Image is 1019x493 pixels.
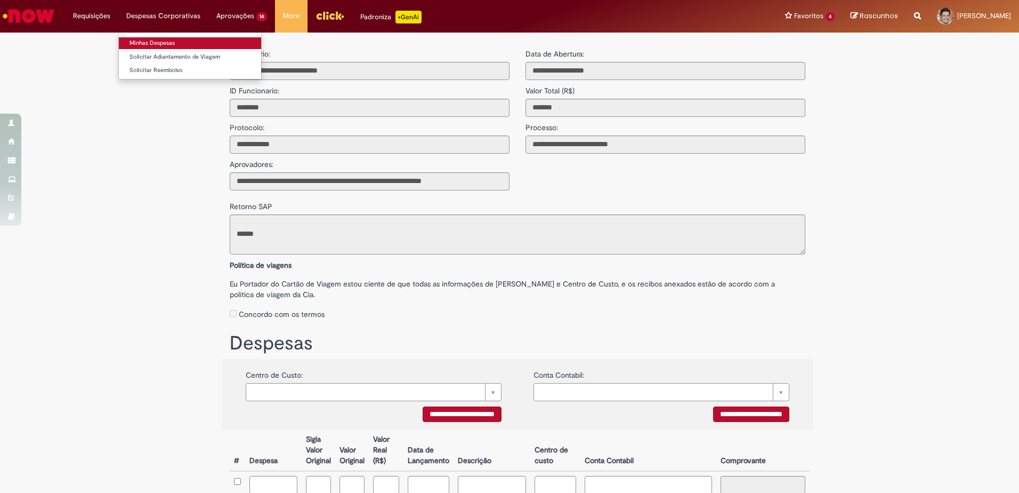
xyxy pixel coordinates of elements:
span: Aprovações [216,11,254,21]
th: Conta Contabil [580,430,716,471]
label: Aprovadores: [230,154,273,170]
label: Concordo com os termos [239,309,325,320]
a: Limpar campo {0} [533,383,789,401]
a: Rascunhos [851,11,898,21]
h1: Despesas [230,333,805,354]
label: Centro de Custo: [246,364,303,380]
span: 14 [256,12,267,21]
a: Solicitar Adiantamento de Viagem [119,51,261,63]
span: More [283,11,300,21]
th: Despesa [245,430,302,471]
a: Minhas Despesas [119,37,261,49]
label: Processo: [525,117,558,133]
img: click_logo_yellow_360x200.png [316,7,344,23]
th: Centro de custo [530,430,580,471]
label: Protocolo: [230,117,264,133]
th: Sigla Valor Original [302,430,335,471]
label: Data de Abertura: [525,49,584,59]
label: Valor Total (R$) [525,80,575,96]
span: 4 [826,12,835,21]
th: Valor Real (R$) [369,430,403,471]
th: # [230,430,245,471]
th: Comprovante [716,430,810,471]
b: Política de viagens [230,260,292,270]
label: Conta Contabil: [533,364,584,380]
img: ServiceNow [1,5,56,27]
ul: Despesas Corporativas [118,32,262,79]
a: Solicitar Reembolso [119,65,261,76]
span: Despesas Corporativas [126,11,200,21]
span: [PERSON_NAME] [957,11,1011,20]
span: Rascunhos [860,11,898,21]
span: Favoritos [794,11,823,21]
th: Descrição [454,430,530,471]
div: Padroniza [360,11,422,23]
span: Requisições [73,11,110,21]
label: ID Funcionario: [230,80,279,96]
th: Valor Original [335,430,369,471]
p: +GenAi [395,11,422,23]
th: Data de Lançamento [403,430,454,471]
label: Eu Portador do Cartão de Viagem estou ciente de que todas as informações de [PERSON_NAME] e Centr... [230,273,805,300]
a: Limpar campo {0} [246,383,502,401]
label: Retorno SAP [230,196,272,212]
